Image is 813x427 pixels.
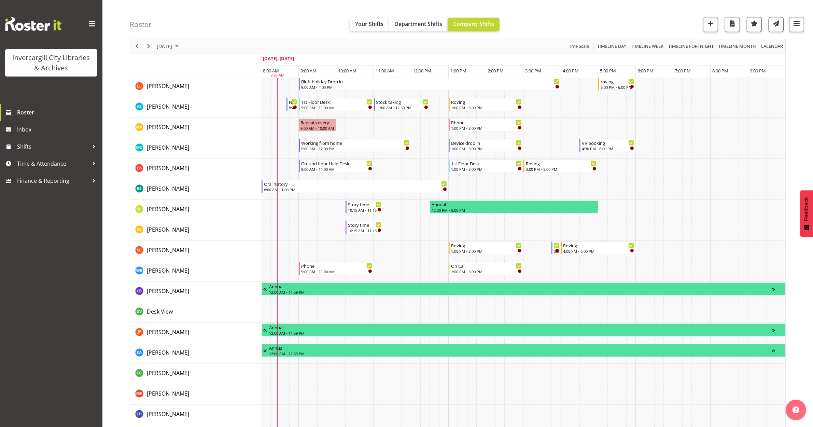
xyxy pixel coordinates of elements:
[130,77,261,97] td: Lynette Lockett resource
[301,166,372,172] div: 9:00 AM - 11:00 AM
[147,369,189,377] span: [PERSON_NAME]
[147,307,173,316] a: Desk View
[5,17,61,31] img: Rosterit website logo
[432,201,597,208] div: Annual
[350,18,389,31] button: Your Shifts
[523,160,598,173] div: Olivia Stanley"s event - Roving Begin From Wednesday, September 24, 2025 at 3:00:00 PM GMT+12:00 ...
[17,141,89,152] span: Shifts
[703,17,718,32] button: Add a new shift
[803,197,810,221] span: Feedback
[668,42,714,51] span: Timeline Fortnight
[413,68,431,74] span: 12:00 PM
[130,20,152,28] h4: Roster
[262,180,449,193] div: Rosie Stather"s event - Oral history Begin From Wednesday, September 24, 2025 at 8:00:00 AM GMT+1...
[17,176,89,186] span: Finance & Reporting
[630,42,665,51] button: Timeline Week
[269,283,772,290] div: Annual
[289,105,297,110] div: 8:40 AM - 9:00 AM
[130,179,261,200] td: Rosie Stather resource
[600,68,616,74] span: 5:00 PM
[637,68,654,74] span: 6:00 PM
[760,42,784,51] button: Month
[348,228,381,233] div: 10:15 AM - 11:15 AM
[147,266,189,275] a: [PERSON_NAME]
[131,39,143,54] div: previous period
[147,205,189,213] a: [PERSON_NAME]
[17,124,99,135] span: Inbox
[269,330,772,336] div: 12:00 AM - 11:59 PM
[130,364,261,384] td: Lisa Griffiths resource
[451,160,522,167] div: 1st Floor Desk
[596,42,628,51] button: Timeline Day
[760,42,784,51] span: calendar
[432,207,597,213] div: 12:30 PM - 5:00 PM
[448,18,500,31] button: Company Shifts
[346,221,383,234] div: Saranya Sarisa"s event - Story time Begin From Wednesday, September 24, 2025 at 10:15:00 AM GMT+1...
[269,344,772,351] div: Annual
[451,262,522,269] div: On Call
[789,17,804,32] button: Filter Shifts
[147,267,189,274] span: [PERSON_NAME]
[147,102,189,111] a: [PERSON_NAME]
[718,42,757,51] span: Timeline Month
[132,42,142,51] button: Previous
[147,82,189,90] span: [PERSON_NAME]
[346,201,383,213] div: Samuel Carter"s event - Story time Begin From Wednesday, September 24, 2025 at 10:15:00 AM GMT+12...
[269,289,772,295] div: 12:00 AM - 11:59 PM
[147,144,189,151] span: [PERSON_NAME]
[376,68,394,74] span: 11:00 AM
[130,384,261,405] td: Marianne Foster resource
[147,225,189,234] a: [PERSON_NAME]
[147,287,189,295] span: [PERSON_NAME]
[449,242,523,254] div: Serena Casey"s event - Roving Begin From Wednesday, September 24, 2025 at 1:00:00 PM GMT+12:00 En...
[301,78,559,85] div: Bluff holiday Drop in
[286,98,299,111] div: Mandy Stenton"s event - Newspapers Begin From Wednesday, September 24, 2025 at 8:40:00 AM GMT+12:...
[289,98,297,105] div: Newspapers
[750,68,766,74] span: 9:00 PM
[130,241,261,261] td: Serena Casey resource
[374,98,430,111] div: Mandy Stenton"s event - Stock taking Begin From Wednesday, September 24, 2025 at 11:00:00 AM GMT+...
[299,78,561,91] div: Lynette Lockett"s event - Bluff holiday Drop in Begin From Wednesday, September 24, 2025 at 9:00:...
[430,201,598,213] div: Samuel Carter"s event - Annual Begin From Wednesday, September 24, 2025 at 12:30:00 PM GMT+12:00 ...
[147,143,189,152] a: [PERSON_NAME]
[712,68,728,74] span: 8:00 PM
[130,343,261,364] td: Kathy Aloniu resource
[449,119,523,132] div: Marion van Voornveld"s event - Phone Begin From Wednesday, September 24, 2025 at 1:00:00 PM GMT+1...
[582,139,634,146] div: VR booking
[561,242,636,254] div: Serena Casey"s event - Roving Begin From Wednesday, September 24, 2025 at 4:00:00 PM GMT+12:00 En...
[563,248,634,254] div: 4:00 PM - 6:00 PM
[449,98,523,111] div: Mandy Stenton"s event - Roving Begin From Wednesday, September 24, 2025 at 1:00:00 PM GMT+12:00 E...
[264,180,447,187] div: Oral history
[17,159,89,169] span: Time & Attendance
[147,349,189,356] span: [PERSON_NAME]
[299,139,411,152] div: Michelle Cunningham"s event - Working from home Begin From Wednesday, September 24, 2025 at 9:00:...
[147,226,189,233] span: [PERSON_NAME]
[262,344,786,357] div: Kathy Aloniu"s event - Annual Begin From Sunday, September 21, 2025 at 12:00:00 AM GMT+12:00 Ends...
[130,118,261,138] td: Marion van Voornveld resource
[301,146,409,151] div: 9:00 AM - 12:00 PM
[449,262,523,275] div: Willem Burger"s event - On Call Begin From Wednesday, September 24, 2025 at 1:00:00 PM GMT+12:00 ...
[394,20,442,28] span: Department Shifts
[130,323,261,343] td: Joanne Forbes resource
[147,246,189,254] a: [PERSON_NAME]
[598,78,636,91] div: Lynette Lockett"s event - roving Begin From Wednesday, September 24, 2025 at 5:00:00 PM GMT+12:00...
[725,17,740,32] button: Download a PDF of the roster for the current day
[300,119,335,126] div: Repeats every [DATE] - [PERSON_NAME]
[567,42,590,51] button: Time Scale
[301,105,372,110] div: 9:00 AM - 11:00 AM
[793,407,799,413] img: help-xxl-2.png
[301,160,372,167] div: Ground floor Help Desk
[376,98,428,105] div: Stock taking
[147,123,189,131] a: [PERSON_NAME]
[488,68,504,74] span: 2:00 PM
[630,42,664,51] span: Timeline Week
[147,184,189,193] a: [PERSON_NAME]
[348,221,381,228] div: Story time
[147,164,189,172] span: [PERSON_NAME]
[147,410,189,418] span: [PERSON_NAME]
[348,201,381,208] div: Story time
[130,138,261,159] td: Michelle Cunningham resource
[451,125,522,131] div: 1:00 PM - 3:00 PM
